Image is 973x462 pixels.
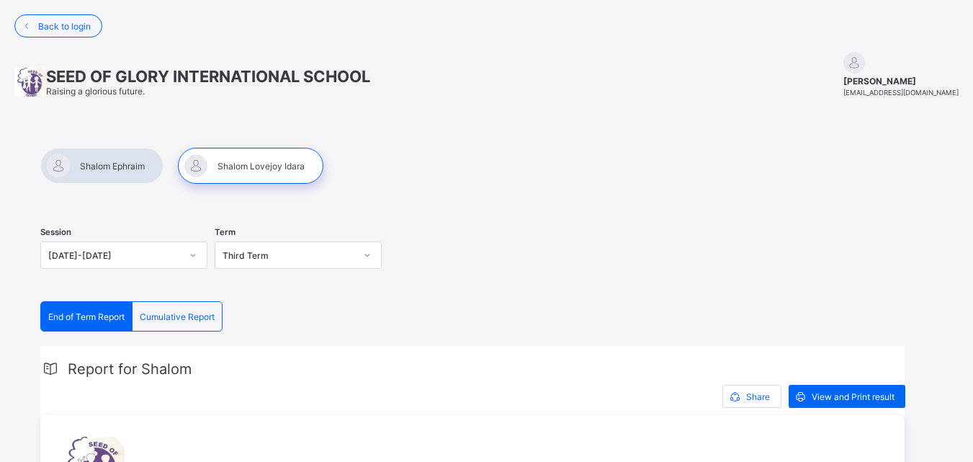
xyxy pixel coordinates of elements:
img: School logo [14,68,46,97]
div: [DATE]-[DATE] [48,250,181,261]
span: Back to login [38,21,91,32]
span: Report for Shalom [68,360,192,378]
span: View and Print result [812,391,894,402]
span: Share [746,391,770,402]
span: [EMAIL_ADDRESS][DOMAIN_NAME] [843,89,959,97]
span: End of Term Report [48,311,125,322]
span: SEED OF GLORY INTERNATIONAL SCHOOL [46,67,370,86]
span: [PERSON_NAME] [843,76,959,86]
img: default.svg [843,52,865,74]
span: Term [215,227,236,237]
span: Raising a glorious future. [46,86,145,97]
div: Third Term [223,250,355,261]
span: Session [40,227,71,237]
span: Cumulative Report [140,311,215,322]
